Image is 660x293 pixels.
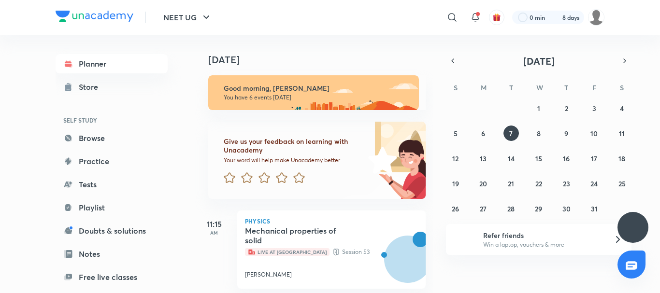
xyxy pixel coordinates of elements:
[245,248,330,256] span: Live at [GEOGRAPHIC_DATA]
[56,11,133,25] a: Company Logo
[454,129,458,138] abbr: October 5, 2025
[195,218,233,230] h5: 11:15
[587,100,602,116] button: October 3, 2025
[591,154,597,163] abbr: October 17, 2025
[590,129,598,138] abbr: October 10, 2025
[448,201,463,216] button: October 26, 2025
[559,100,574,116] button: October 2, 2025
[452,179,459,188] abbr: October 19, 2025
[587,176,602,191] button: October 24, 2025
[591,204,598,213] abbr: October 31, 2025
[492,13,501,22] img: avatar
[531,201,546,216] button: October 29, 2025
[79,81,104,93] div: Store
[535,204,542,213] abbr: October 29, 2025
[208,75,419,110] img: morning
[56,112,168,128] h6: SELF STUDY
[56,152,168,171] a: Practice
[56,77,168,97] a: Store
[195,230,233,236] p: AM
[618,154,625,163] abbr: October 18, 2025
[481,83,487,92] abbr: Monday
[614,126,630,141] button: October 11, 2025
[563,179,570,188] abbr: October 23, 2025
[245,270,292,279] p: [PERSON_NAME]
[454,83,458,92] abbr: Sunday
[479,179,487,188] abbr: October 20, 2025
[559,201,574,216] button: October 30, 2025
[592,83,596,92] abbr: Friday
[507,204,515,213] abbr: October 28, 2025
[535,179,542,188] abbr: October 22, 2025
[551,13,560,22] img: streak
[56,175,168,194] a: Tests
[508,154,515,163] abbr: October 14, 2025
[448,126,463,141] button: October 5, 2025
[224,84,410,93] h6: Good morning, [PERSON_NAME]
[448,176,463,191] button: October 19, 2025
[208,54,435,66] h4: [DATE]
[480,204,487,213] abbr: October 27, 2025
[224,137,365,154] h6: Give us your feedback on learning with Unacademy
[459,54,618,68] button: [DATE]
[224,156,365,164] p: Your word will help make Unacademy better
[56,267,168,287] a: Free live classes
[56,198,168,217] a: Playlist
[508,179,514,188] abbr: October 21, 2025
[56,128,168,148] a: Browse
[56,221,168,240] a: Doubts & solutions
[503,176,519,191] button: October 21, 2025
[483,230,602,240] h6: Refer friends
[531,151,546,166] button: October 15, 2025
[587,126,602,141] button: October 10, 2025
[245,226,365,245] h5: Mechanical properties of solid
[56,244,168,264] a: Notes
[480,154,487,163] abbr: October 13, 2025
[565,104,568,113] abbr: October 2, 2025
[489,10,504,25] button: avatar
[481,129,485,138] abbr: October 6, 2025
[224,94,410,101] p: You have 6 events [DATE]
[619,129,625,138] abbr: October 11, 2025
[245,218,418,224] p: Physics
[592,104,596,113] abbr: October 3, 2025
[559,126,574,141] button: October 9, 2025
[158,8,218,27] button: NEET UG
[475,201,491,216] button: October 27, 2025
[509,83,513,92] abbr: Tuesday
[531,100,546,116] button: October 1, 2025
[509,129,513,138] abbr: October 7, 2025
[475,151,491,166] button: October 13, 2025
[531,176,546,191] button: October 22, 2025
[618,179,626,188] abbr: October 25, 2025
[537,129,541,138] abbr: October 8, 2025
[537,104,540,113] abbr: October 1, 2025
[587,201,602,216] button: October 31, 2025
[535,154,542,163] abbr: October 15, 2025
[590,179,598,188] abbr: October 24, 2025
[483,240,602,249] p: Win a laptop, vouchers & more
[536,83,543,92] abbr: Wednesday
[475,176,491,191] button: October 20, 2025
[559,151,574,166] button: October 16, 2025
[588,9,604,26] img: Tarmanjot Singh
[335,122,426,199] img: feedback_image
[245,247,397,257] p: Session 53
[627,222,639,233] img: ttu
[523,55,555,68] span: [DATE]
[475,126,491,141] button: October 6, 2025
[563,154,570,163] abbr: October 16, 2025
[56,11,133,22] img: Company Logo
[614,151,630,166] button: October 18, 2025
[614,100,630,116] button: October 4, 2025
[56,54,168,73] a: Planner
[503,126,519,141] button: October 7, 2025
[562,204,571,213] abbr: October 30, 2025
[620,104,624,113] abbr: October 4, 2025
[452,154,459,163] abbr: October 12, 2025
[454,230,473,249] img: referral
[614,176,630,191] button: October 25, 2025
[503,151,519,166] button: October 14, 2025
[531,126,546,141] button: October 8, 2025
[448,151,463,166] button: October 12, 2025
